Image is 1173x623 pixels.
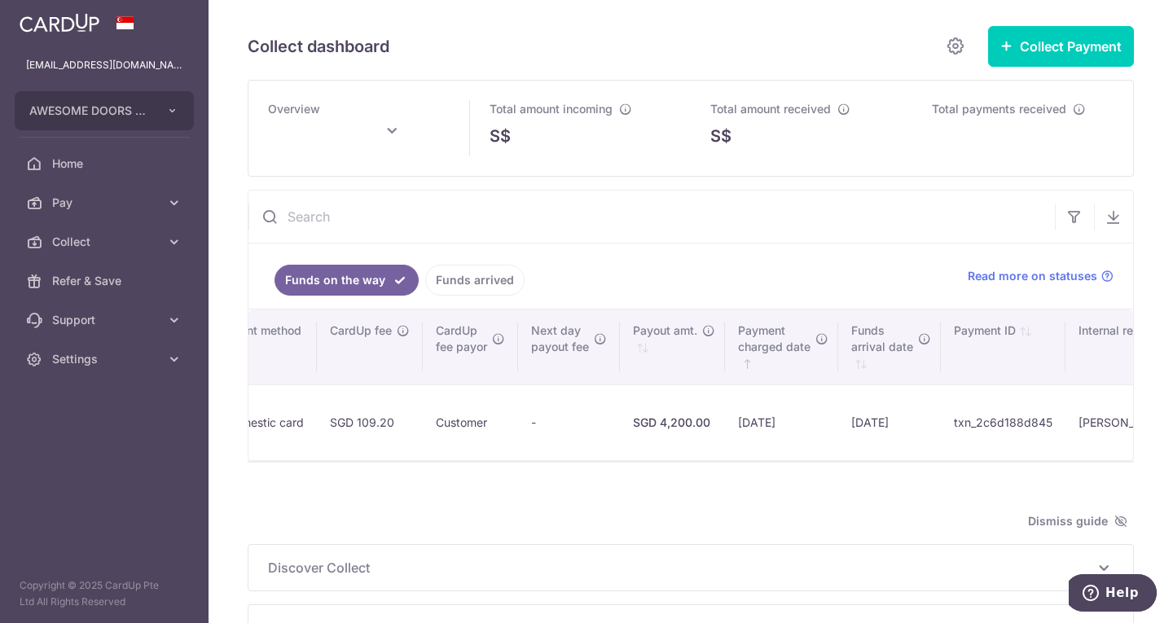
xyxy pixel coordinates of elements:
p: Discover Collect [268,558,1114,577]
th: Payment method [197,309,317,384]
span: Help [37,11,70,26]
span: Funds arrival date [851,322,913,355]
iframe: Opens a widget where you can find more information [1069,574,1157,615]
img: CardUp [20,13,99,33]
button: Collect Payment [988,26,1134,67]
span: Read more on statuses [968,268,1097,284]
p: [EMAIL_ADDRESS][DOMAIN_NAME] [26,57,182,73]
th: CardUpfee payor [423,309,518,384]
a: Funds on the way [275,265,419,296]
span: Internal ref. [1079,322,1140,339]
td: [DATE] [838,384,941,460]
td: [DATE] [725,384,838,460]
span: Settings [52,351,160,367]
span: Support [52,312,160,328]
span: Home [52,156,160,172]
th: Next daypayout fee [518,309,620,384]
span: AWESOME DOORS PTE. LTD. [29,103,150,119]
span: Pay [52,195,160,211]
span: Next day payout fee [531,322,589,355]
th: CardUp fee [317,309,423,384]
span: Payment charged date [738,322,811,355]
a: Read more on statuses [968,268,1114,284]
span: Collect [52,234,160,250]
td: Customer [423,384,518,460]
a: Funds arrived [425,265,525,296]
span: Total payments received [932,102,1066,116]
span: CardUp fee payor [436,322,487,355]
span: Dismiss guide [1028,511,1127,531]
th: Paymentcharged date : activate to sort column ascending [725,309,838,384]
th: Payment ID: activate to sort column ascending [941,309,1065,384]
span: S$ [710,124,731,148]
span: Payout amt. [633,322,697,339]
td: SGD 109.20 [317,384,423,460]
span: Total amount received [710,102,831,116]
td: - [518,384,620,460]
input: Search [248,191,1055,243]
div: SGD 4,200.00 [633,415,712,431]
button: AWESOME DOORS PTE. LTD. [15,91,194,130]
span: Refer & Save [52,273,160,289]
span: S$ [490,124,511,148]
th: Fundsarrival date : activate to sort column ascending [838,309,941,384]
td: Domestic card [197,384,317,460]
td: txn_2c6d188d845 [941,384,1065,460]
span: CardUp fee [330,322,392,339]
h5: Collect dashboard [248,33,389,59]
th: Payout amt. : activate to sort column ascending [620,309,725,384]
span: Total amount incoming [490,102,613,116]
span: Overview [268,102,320,116]
span: Discover Collect [268,558,1094,577]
